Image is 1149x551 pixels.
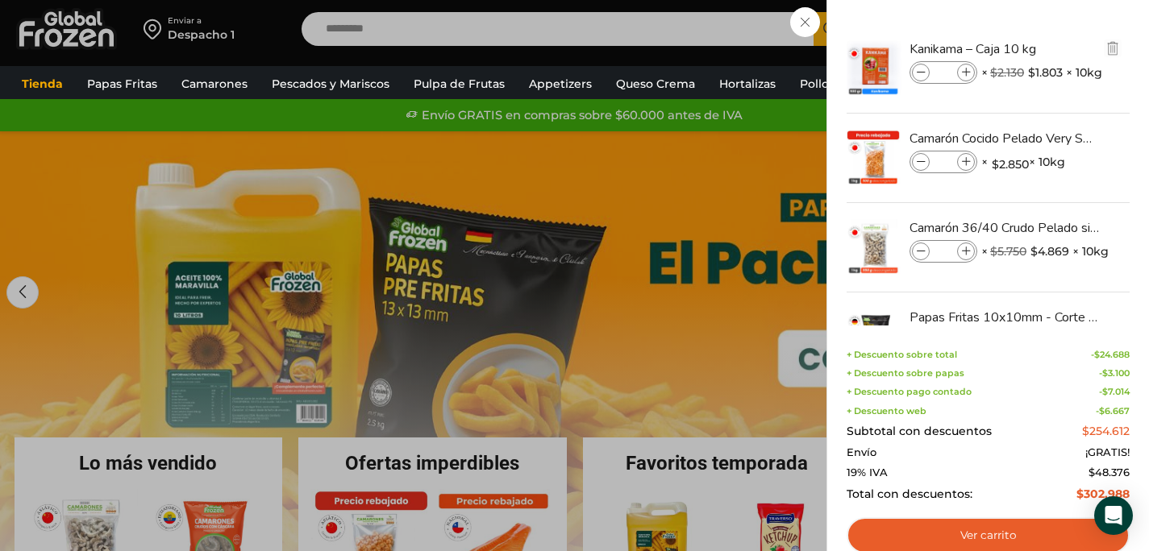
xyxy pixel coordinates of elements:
a: Kanikama – Caja 10 kg [910,40,1101,58]
a: Tienda [14,68,71,99]
bdi: 24.688 [1094,349,1130,360]
input: Product quantity [931,64,955,81]
bdi: 302.988 [1076,487,1130,501]
span: $ [1028,64,1035,81]
img: Eliminar Kanikama – Caja 10 kg del carrito [1105,41,1120,56]
bdi: 6.667 [1099,405,1130,416]
a: Queso Crema [608,68,703,99]
span: 48.376 [1089,466,1130,478]
div: Open Intercom Messenger [1094,496,1133,535]
span: $ [1089,466,1095,478]
bdi: 3.100 [1102,367,1130,379]
bdi: 2.850 [992,156,1029,172]
input: Product quantity [931,153,955,171]
bdi: 1.803 [1028,64,1063,81]
span: $ [1099,405,1105,416]
a: Pescados y Mariscos [264,68,398,99]
span: Envío [847,446,876,459]
span: ¡GRATIS! [1085,446,1130,459]
span: - [1091,350,1130,360]
a: Pollos [792,68,843,99]
span: + Descuento sobre papas [847,368,964,379]
a: Pulpa de Frutas [406,68,513,99]
span: + Descuento pago contado [847,387,972,397]
span: - [1099,387,1130,397]
a: Papas Fritas 10x10mm - Corte Bastón - Caja 10 kg [910,309,1101,326]
span: 19% IVA [847,466,888,479]
bdi: 254.612 [1082,424,1130,438]
a: Camarón 36/40 Crudo Pelado sin Vena - Bronze - Caja 10 kg [910,219,1101,237]
span: $ [990,65,997,80]
span: × × 10kg [981,151,1065,173]
span: $ [1082,424,1089,438]
a: Eliminar Kanikama – Caja 10 kg del carrito [1104,39,1122,60]
bdi: 2.130 [990,65,1024,80]
span: $ [1094,349,1100,360]
a: Appetizers [521,68,600,99]
bdi: 4.869 [1030,243,1069,259]
span: - [1096,406,1130,416]
span: - [1099,368,1130,379]
span: $ [1102,386,1108,397]
bdi: 5.750 [990,244,1026,259]
a: Papas Fritas [79,68,165,99]
span: $ [1102,367,1108,379]
bdi: 7.014 [1102,386,1130,397]
span: $ [992,156,999,172]
span: + Descuento sobre total [847,350,957,360]
a: Camarón Cocido Pelado Very Small - Bronze - Caja 10 kg [910,130,1101,147]
span: $ [990,244,997,259]
a: Camarones [173,68,256,99]
span: Subtotal con descuentos [847,425,992,438]
a: Hortalizas [711,68,784,99]
span: × × 10kg [981,61,1102,84]
span: $ [1076,487,1084,501]
span: $ [1030,243,1038,259]
input: Product quantity [931,242,955,260]
span: × × 10kg [981,240,1109,263]
span: Total con descuentos: [847,487,972,501]
span: + Descuento web [847,406,926,416]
